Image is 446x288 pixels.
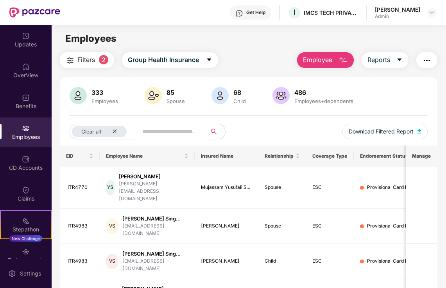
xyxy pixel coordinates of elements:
span: Group Health Insurance [128,55,199,65]
div: [PERSON_NAME] [201,258,252,265]
span: search [206,128,221,135]
span: Filters [77,55,95,65]
div: Employees+dependents [293,98,355,104]
th: Relationship [258,146,306,167]
button: Group Health Insurancecaret-down [122,52,218,68]
span: Relationship [265,153,294,159]
img: New Pazcare Logo [9,7,60,18]
img: svg+xml;base64,PHN2ZyBpZD0iSGVscC0zMngzMiIgeG1sbnM9Imh0dHA6Ly93d3cudzMub3JnLzIwMDAvc3ZnIiB3aWR0aD... [235,9,243,17]
img: svg+xml;base64,PHN2ZyBpZD0iRW5kb3JzZW1lbnRzIiB4bWxucz0iaHR0cDovL3d3dy53My5vcmcvMjAwMC9zdmciIHdpZH... [22,248,30,256]
img: svg+xml;base64,PHN2ZyBpZD0iVXBkYXRlZCIgeG1sbnM9Imh0dHA6Ly93d3cudzMub3JnLzIwMDAvc3ZnIiB3aWR0aD0iMj... [22,32,30,40]
span: Employee [303,55,332,65]
div: [PERSON_NAME] [119,173,188,180]
button: Download Filtered Report [342,124,428,139]
button: Clear allclose [70,124,141,139]
img: svg+xml;base64,PHN2ZyBpZD0iQ2xhaW0iIHhtbG5zPSJodHRwOi8vd3d3LnczLm9yZy8yMDAwL3N2ZyIgd2lkdGg9IjIwIi... [22,186,30,194]
th: Coverage Type [306,146,354,167]
div: Stepathon [1,226,51,233]
span: 2 [99,55,108,64]
div: ESC [312,222,347,230]
img: svg+xml;base64,PHN2ZyBpZD0iSG9tZSIgeG1sbnM9Imh0dHA6Ly93d3cudzMub3JnLzIwMDAvc3ZnIiB3aWR0aD0iMjAiIG... [22,63,30,71]
span: caret-down [396,57,403,64]
div: 85 [165,89,186,96]
th: Employee Name [100,146,195,167]
div: 486 [293,89,355,96]
div: ITR4770 [68,184,93,191]
div: Spouse [265,184,300,191]
span: EID [66,153,88,159]
div: [EMAIL_ADDRESS][DOMAIN_NAME] [122,222,188,237]
div: VS [106,219,119,234]
img: svg+xml;base64,PHN2ZyB4bWxucz0iaHR0cDovL3d3dy53My5vcmcvMjAwMC9zdmciIHhtbG5zOnhsaW5rPSJodHRwOi8vd3... [417,129,421,133]
span: caret-down [206,57,212,64]
div: Settings [18,270,43,277]
div: Child [265,258,300,265]
button: Reportscaret-down [362,52,408,68]
img: svg+xml;base64,PHN2ZyBpZD0iU2V0dGluZy0yMHgyMCIgeG1sbnM9Imh0dHA6Ly93d3cudzMub3JnLzIwMDAvc3ZnIiB3aW... [8,270,16,277]
div: 68 [232,89,247,96]
img: svg+xml;base64,PHN2ZyBpZD0iQmVuZWZpdHMiIHhtbG5zPSJodHRwOi8vd3d3LnczLm9yZy8yMDAwL3N2ZyIgd2lkdGg9Ij... [22,94,30,101]
div: Spouse [265,222,300,230]
div: Provisional Card Issued [367,184,423,191]
th: Insured Name [195,146,258,167]
img: svg+xml;base64,PHN2ZyBpZD0iRW1wbG95ZWVzIiB4bWxucz0iaHR0cDovL3d3dy53My5vcmcvMjAwMC9zdmciIHdpZHRoPS... [22,124,30,132]
span: Clear all [81,128,101,135]
th: EID [60,146,100,167]
span: Reports [367,55,390,65]
img: svg+xml;base64,PHN2ZyB4bWxucz0iaHR0cDovL3d3dy53My5vcmcvMjAwMC9zdmciIHhtbG5zOnhsaW5rPSJodHRwOi8vd3... [339,56,348,65]
img: svg+xml;base64,PHN2ZyB4bWxucz0iaHR0cDovL3d3dy53My5vcmcvMjAwMC9zdmciIHhtbG5zOnhsaW5rPSJodHRwOi8vd3... [211,87,229,104]
div: Provisional Card Issued [367,222,423,230]
div: [PERSON_NAME] [375,6,420,13]
img: svg+xml;base64,PHN2ZyB4bWxucz0iaHR0cDovL3d3dy53My5vcmcvMjAwMC9zdmciIHhtbG5zOnhsaW5rPSJodHRwOi8vd3... [145,87,162,104]
div: VS [106,254,119,269]
img: svg+xml;base64,PHN2ZyBpZD0iQ0RfQWNjb3VudHMiIGRhdGEtbmFtZT0iQ0QgQWNjb3VudHMiIHhtbG5zPSJodHRwOi8vd3... [22,155,30,163]
div: ESC [312,184,347,191]
div: Spouse [165,98,186,104]
div: [EMAIL_ADDRESS][DOMAIN_NAME] [122,258,188,272]
button: Employee [297,52,354,68]
th: Manage [406,146,437,167]
span: I [294,8,296,17]
img: svg+xml;base64,PHN2ZyB4bWxucz0iaHR0cDovL3d3dy53My5vcmcvMjAwMC9zdmciIHdpZHRoPSIyNCIgaGVpZ2h0PSIyNC... [66,56,75,65]
img: svg+xml;base64,PHN2ZyBpZD0iRHJvcGRvd24tMzJ4MzIiIHhtbG5zPSJodHRwOi8vd3d3LnczLm9yZy8yMDAwL3N2ZyIgd2... [429,9,435,16]
div: New Challenge [9,235,42,242]
div: [PERSON_NAME] Sing... [122,215,188,222]
button: search [206,124,226,139]
div: Mujassam Yusufali S... [201,184,252,191]
button: Filters2 [60,52,114,68]
img: svg+xml;base64,PHN2ZyB4bWxucz0iaHR0cDovL3d3dy53My5vcmcvMjAwMC9zdmciIHhtbG5zOnhsaW5rPSJodHRwOi8vd3... [70,87,87,104]
div: IMCS TECH PRIVATE LIMITED [304,9,358,16]
div: ITR4983 [68,222,93,230]
div: Endorsement Status [360,153,427,159]
div: Child [232,98,247,104]
span: Employees [65,33,116,44]
img: svg+xml;base64,PHN2ZyB4bWxucz0iaHR0cDovL3d3dy53My5vcmcvMjAwMC9zdmciIHhtbG5zOnhsaW5rPSJodHRwOi8vd3... [272,87,290,104]
div: [PERSON_NAME][EMAIL_ADDRESS][DOMAIN_NAME] [119,180,188,203]
div: Admin [375,13,420,20]
div: 333 [90,89,120,96]
div: Get Help [246,9,265,16]
div: [PERSON_NAME] [201,222,252,230]
div: YS [106,180,115,196]
div: [PERSON_NAME] Sing... [122,250,188,258]
span: Employee Name [106,153,183,159]
img: svg+xml;base64,PHN2ZyB4bWxucz0iaHR0cDovL3d3dy53My5vcmcvMjAwMC9zdmciIHdpZHRoPSIyNCIgaGVpZ2h0PSIyNC... [422,56,432,65]
span: Download Filtered Report [349,127,414,136]
div: Employees [90,98,120,104]
div: ESC [312,258,347,265]
img: svg+xml;base64,PHN2ZyB4bWxucz0iaHR0cDovL3d3dy53My5vcmcvMjAwMC9zdmciIHdpZHRoPSIyMSIgaGVpZ2h0PSIyMC... [22,217,30,225]
div: ITR4983 [68,258,93,265]
div: Provisional Card Issued [367,258,423,265]
span: close [112,129,117,134]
